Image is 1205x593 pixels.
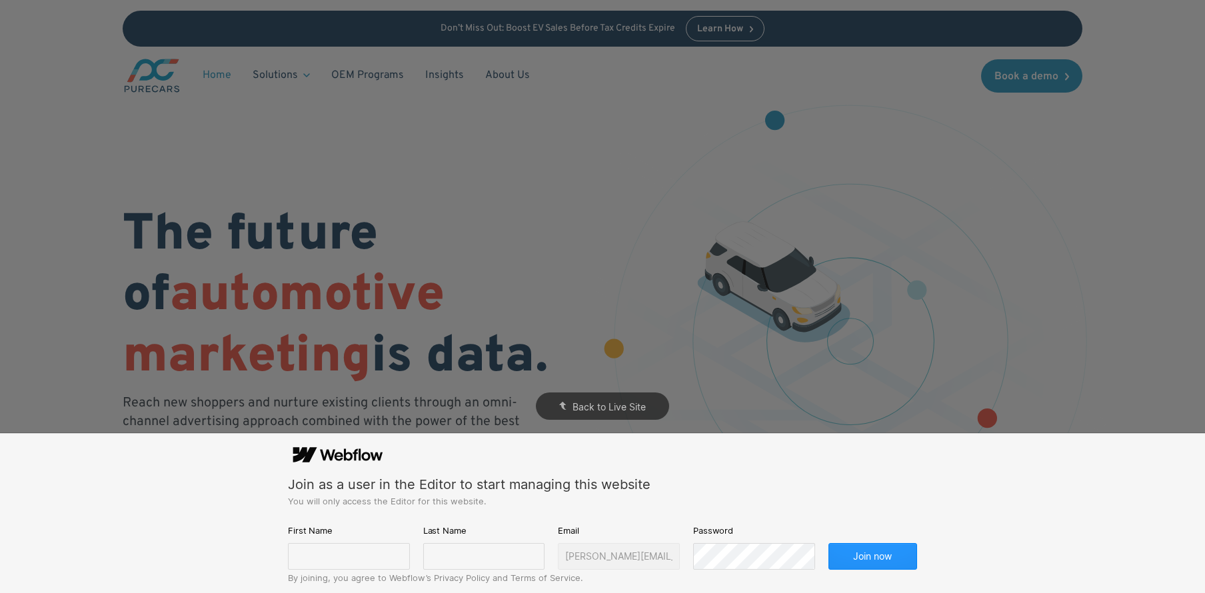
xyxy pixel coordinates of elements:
[288,524,333,536] span: First Name
[288,496,917,506] div: You will only access the Editor for this website.
[573,401,646,412] span: Back to Live Site
[434,572,490,583] a: Privacy Policy
[558,524,579,536] span: Email
[288,476,917,494] div: Join as a user in the Editor to start managing this website
[423,524,467,536] span: Last Name
[828,543,917,570] button: Join now
[511,572,581,583] a: Terms of Service
[693,524,733,536] span: Password
[288,572,917,583] div: By joining, you agree to Webflow’s and .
